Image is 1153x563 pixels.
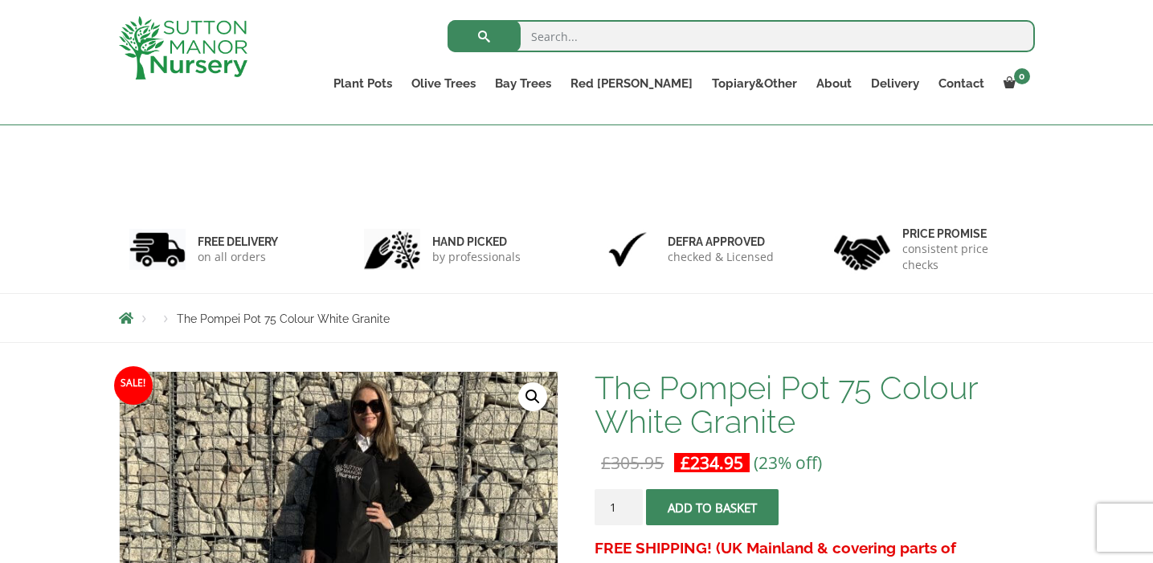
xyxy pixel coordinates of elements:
[114,366,153,405] span: Sale!
[601,451,664,474] bdi: 305.95
[364,229,420,270] img: 2.jpg
[834,225,890,274] img: 4.jpg
[595,371,1034,439] h1: The Pompei Pot 75 Colour White Granite
[595,489,643,525] input: Product quantity
[129,229,186,270] img: 1.jpg
[432,235,521,249] h6: hand picked
[402,72,485,95] a: Olive Trees
[119,16,247,80] img: logo
[861,72,929,95] a: Delivery
[485,72,561,95] a: Bay Trees
[702,72,807,95] a: Topiary&Other
[681,451,690,474] span: £
[929,72,994,95] a: Contact
[902,241,1024,273] p: consistent price checks
[448,20,1035,52] input: Search...
[119,312,1035,324] nav: Breadcrumbs
[198,249,278,265] p: on all orders
[994,72,1035,95] a: 0
[561,72,702,95] a: Red [PERSON_NAME]
[754,451,822,474] span: (23% off)
[324,72,402,95] a: Plant Pots
[1014,68,1030,84] span: 0
[601,451,611,474] span: £
[807,72,861,95] a: About
[518,382,547,411] a: View full-screen image gallery
[668,235,774,249] h6: Defra approved
[177,312,390,325] span: The Pompei Pot 75 Colour White Granite
[198,235,278,249] h6: FREE DELIVERY
[432,249,521,265] p: by professionals
[646,489,779,525] button: Add to basket
[902,226,1024,241] h6: Price promise
[681,451,743,474] bdi: 234.95
[599,229,656,270] img: 3.jpg
[668,249,774,265] p: checked & Licensed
